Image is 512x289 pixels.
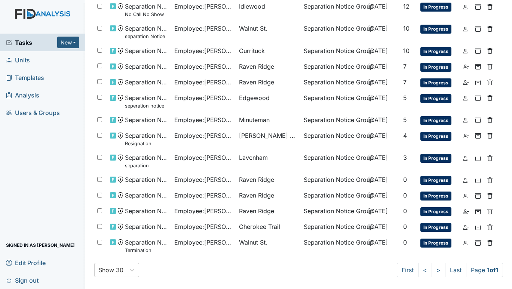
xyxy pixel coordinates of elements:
[125,46,169,55] span: Separation Notice
[239,153,268,162] span: Lavenham
[368,132,388,139] span: [DATE]
[475,206,481,215] a: Archive
[487,222,493,231] a: Delete
[125,191,169,200] span: Separation Notice
[487,153,493,162] a: Delete
[487,24,493,33] a: Delete
[239,115,270,124] span: Minuteman
[239,238,267,247] span: Walnut St.
[125,140,169,147] small: Resignation
[475,131,481,140] a: Archive
[420,132,451,141] span: In Progress
[487,206,493,215] a: Delete
[403,192,407,199] span: 0
[125,115,169,124] span: Separation Notice
[301,150,365,172] td: Separation Notice Group
[368,78,388,86] span: [DATE]
[125,24,169,40] span: Separation Notice separation Notice
[368,176,388,183] span: [DATE]
[475,115,481,124] a: Archive
[487,46,493,55] a: Delete
[368,207,388,215] span: [DATE]
[420,78,451,87] span: In Progress
[403,132,407,139] span: 4
[174,93,233,102] span: Employee : [PERSON_NAME]
[475,2,481,11] a: Archive
[239,2,265,11] span: Idlewood
[125,222,169,231] span: Separation Notice
[475,153,481,162] a: Archive
[301,75,365,90] td: Separation Notice Group
[368,94,388,102] span: [DATE]
[174,175,233,184] span: Employee : [PERSON_NAME]
[239,175,274,184] span: Raven Ridge
[125,2,169,18] span: Separation Notice No Call No Show
[368,47,388,55] span: [DATE]
[475,191,481,200] a: Archive
[301,59,365,75] td: Separation Notice Group
[397,263,503,277] nav: task-pagination
[239,78,274,87] span: Raven Ridge
[420,47,451,56] span: In Progress
[475,78,481,87] a: Archive
[301,21,365,43] td: Separation Notice Group
[125,62,169,71] span: Separation Notice
[475,175,481,184] a: Archive
[239,191,274,200] span: Raven Ridge
[420,223,451,232] span: In Progress
[403,94,407,102] span: 5
[403,63,407,70] span: 7
[301,219,365,235] td: Separation Notice Group
[174,222,233,231] span: Employee : [PERSON_NAME]
[301,43,365,59] td: Separation Notice Group
[487,175,493,184] a: Delete
[403,25,410,32] span: 10
[301,188,365,203] td: Separation Notice Group
[487,93,493,102] a: Delete
[487,62,493,71] a: Delete
[125,33,169,40] small: separation Notice
[397,263,419,277] a: First
[6,72,44,83] span: Templates
[403,78,407,86] span: 7
[239,206,274,215] span: Raven Ridge
[174,206,233,215] span: Employee : [PERSON_NAME]
[403,207,407,215] span: 0
[301,235,365,257] td: Separation Notice Group
[487,78,493,87] a: Delete
[6,54,30,66] span: Units
[420,239,451,248] span: In Progress
[301,203,365,219] td: Separation Notice Group
[403,154,407,161] span: 3
[368,192,388,199] span: [DATE]
[403,223,407,230] span: 0
[420,154,451,163] span: In Progress
[475,24,481,33] a: Archive
[420,192,451,201] span: In Progress
[174,131,233,140] span: Employee : [PERSON_NAME], [PERSON_NAME]
[420,25,451,34] span: In Progress
[239,24,267,33] span: Walnut St.
[174,78,233,87] span: Employee : [PERSON_NAME]
[239,46,265,55] span: Currituck
[174,62,233,71] span: Employee : [PERSON_NAME]
[174,238,233,247] span: Employee : [PERSON_NAME]
[125,153,169,169] span: Separation Notice separation
[403,239,407,246] span: 0
[174,24,233,33] span: Employee : [PERSON_NAME][GEOGRAPHIC_DATA]
[418,263,432,277] a: <
[403,176,407,183] span: 0
[487,115,493,124] a: Delete
[239,62,274,71] span: Raven Ridge
[466,263,503,277] span: Page
[445,263,466,277] a: Last
[368,3,388,10] span: [DATE]
[125,162,169,169] small: separation
[6,107,60,118] span: Users & Groups
[368,63,388,70] span: [DATE]
[420,176,451,185] span: In Progress
[6,239,75,251] span: Signed in as [PERSON_NAME]
[239,222,280,231] span: Cherokee Trail
[57,37,80,48] button: New
[301,172,365,188] td: Separation Notice Group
